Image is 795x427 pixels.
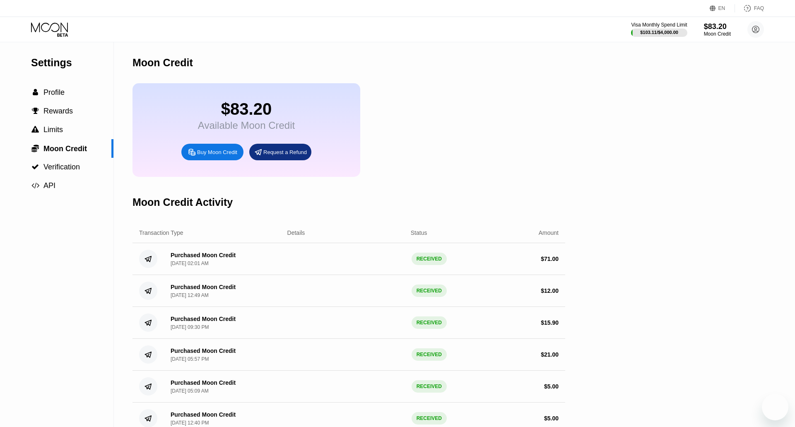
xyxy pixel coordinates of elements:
[43,181,55,190] span: API
[33,89,38,96] span: 
[412,253,447,265] div: RECEIVED
[704,22,731,37] div: $83.20Moon Credit
[249,144,311,160] div: Request a Refund
[544,383,559,390] div: $ 5.00
[762,394,788,420] iframe: Button to launch messaging window
[704,22,731,31] div: $83.20
[31,126,39,133] span: 
[171,420,209,426] div: [DATE] 12:40 PM
[411,229,427,236] div: Status
[754,5,764,11] div: FAQ
[31,144,39,152] span: 
[539,229,559,236] div: Amount
[43,125,63,134] span: Limits
[171,324,209,330] div: [DATE] 09:30 PM
[43,88,65,96] span: Profile
[171,292,209,298] div: [DATE] 12:49 AM
[631,22,687,28] div: Visa Monthly Spend Limit
[31,89,39,96] div: 
[31,182,39,189] span: 
[181,144,243,160] div: Buy Moon Credit
[171,411,236,418] div: Purchased Moon Credit
[287,229,305,236] div: Details
[541,351,559,358] div: $ 21.00
[704,31,731,37] div: Moon Credit
[544,415,559,422] div: $ 5.00
[710,4,735,12] div: EN
[412,285,447,297] div: RECEIVED
[32,107,39,115] span: 
[640,30,678,35] div: $103.11 / $4,000.00
[171,252,236,258] div: Purchased Moon Credit
[735,4,764,12] div: FAQ
[132,57,193,69] div: Moon Credit
[171,356,209,362] div: [DATE] 05:57 PM
[43,145,87,153] span: Moon Credit
[718,5,725,11] div: EN
[412,380,447,393] div: RECEIVED
[139,229,183,236] div: Transaction Type
[541,287,559,294] div: $ 12.00
[541,256,559,262] div: $ 71.00
[197,149,237,156] div: Buy Moon Credit
[171,388,209,394] div: [DATE] 05:09 AM
[171,316,236,322] div: Purchased Moon Credit
[171,284,236,290] div: Purchased Moon Credit
[198,100,295,118] div: $83.20
[31,57,113,69] div: Settings
[43,107,73,115] span: Rewards
[171,347,236,354] div: Purchased Moon Credit
[43,163,80,171] span: Verification
[412,316,447,329] div: RECEIVED
[412,348,447,361] div: RECEIVED
[541,319,559,326] div: $ 15.90
[31,107,39,115] div: 
[412,412,447,425] div: RECEIVED
[198,120,295,131] div: Available Moon Credit
[263,149,307,156] div: Request a Refund
[171,379,236,386] div: Purchased Moon Credit
[132,196,233,208] div: Moon Credit Activity
[631,22,687,37] div: Visa Monthly Spend Limit$103.11/$4,000.00
[31,163,39,171] span: 
[171,261,209,266] div: [DATE] 02:01 AM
